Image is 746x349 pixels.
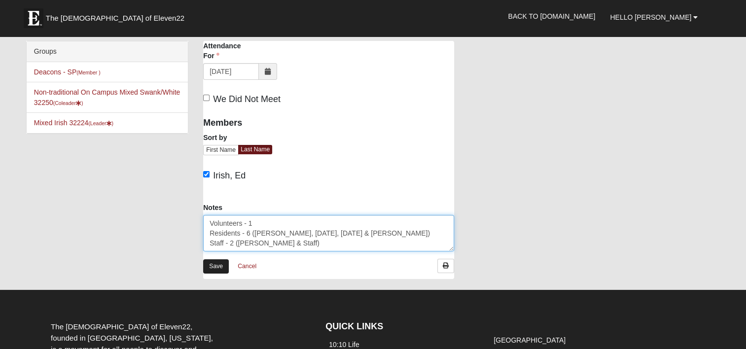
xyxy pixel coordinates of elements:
img: Eleven22 logo [24,8,43,28]
span: Irish, Ed [213,171,246,180]
input: We Did Not Meet [203,95,210,101]
a: Back to [DOMAIN_NAME] [500,4,603,29]
a: Print Attendance Roster [437,259,454,273]
input: Irish, Ed [203,171,210,177]
label: Notes [203,203,222,212]
label: Attendance For [203,41,255,61]
a: Deacons - SP(Member ) [34,68,101,76]
h4: Members [203,118,321,129]
a: First Name [203,145,239,155]
span: The [DEMOGRAPHIC_DATA] of Eleven22 [46,13,184,23]
h4: QUICK LINKS [325,321,475,332]
small: (Member ) [76,70,100,75]
a: Last Name [238,145,272,154]
label: Sort by [203,133,227,142]
a: Mixed Irish 32224(Leader) [34,119,113,127]
a: Hello [PERSON_NAME] [603,5,705,30]
span: We Did Not Meet [213,94,281,104]
a: The [DEMOGRAPHIC_DATA] of Eleven22 [19,3,216,28]
a: Non-traditional On Campus Mixed Swank/White 32250(Coleader) [34,88,180,106]
span: Hello [PERSON_NAME] [610,13,691,21]
a: Save [203,259,229,274]
a: Cancel [231,259,263,274]
small: (Coleader ) [53,100,83,106]
small: (Leader ) [88,120,113,126]
div: Groups [27,41,188,62]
